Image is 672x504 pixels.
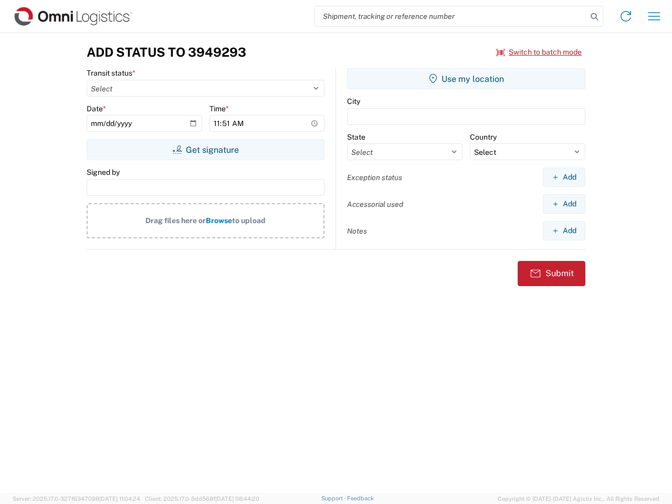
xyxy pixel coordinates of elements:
[347,68,585,89] button: Use my location
[347,199,403,209] label: Accessorial used
[145,496,259,502] span: Client: 2025.17.0-5dd568f
[543,194,585,214] button: Add
[347,226,367,236] label: Notes
[209,104,229,113] label: Time
[347,97,360,106] label: City
[347,173,402,182] label: Exception status
[99,496,140,502] span: [DATE] 11:04:24
[498,494,659,503] span: Copyright © [DATE]-[DATE] Agistix Inc., All Rights Reserved
[87,45,246,60] h3: Add Status to 3949293
[496,44,582,61] button: Switch to batch mode
[347,495,374,501] a: Feedback
[87,68,135,78] label: Transit status
[518,261,585,286] button: Submit
[87,139,324,160] button: Get signature
[215,496,259,502] span: [DATE] 08:44:20
[232,216,266,225] span: to upload
[13,496,140,502] span: Server: 2025.17.0-327f6347098
[87,104,106,113] label: Date
[206,216,232,225] span: Browse
[321,495,348,501] a: Support
[87,167,120,177] label: Signed by
[145,216,206,225] span: Drag files here or
[470,132,497,142] label: Country
[543,221,585,240] button: Add
[347,132,365,142] label: State
[315,6,587,26] input: Shipment, tracking or reference number
[543,167,585,187] button: Add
